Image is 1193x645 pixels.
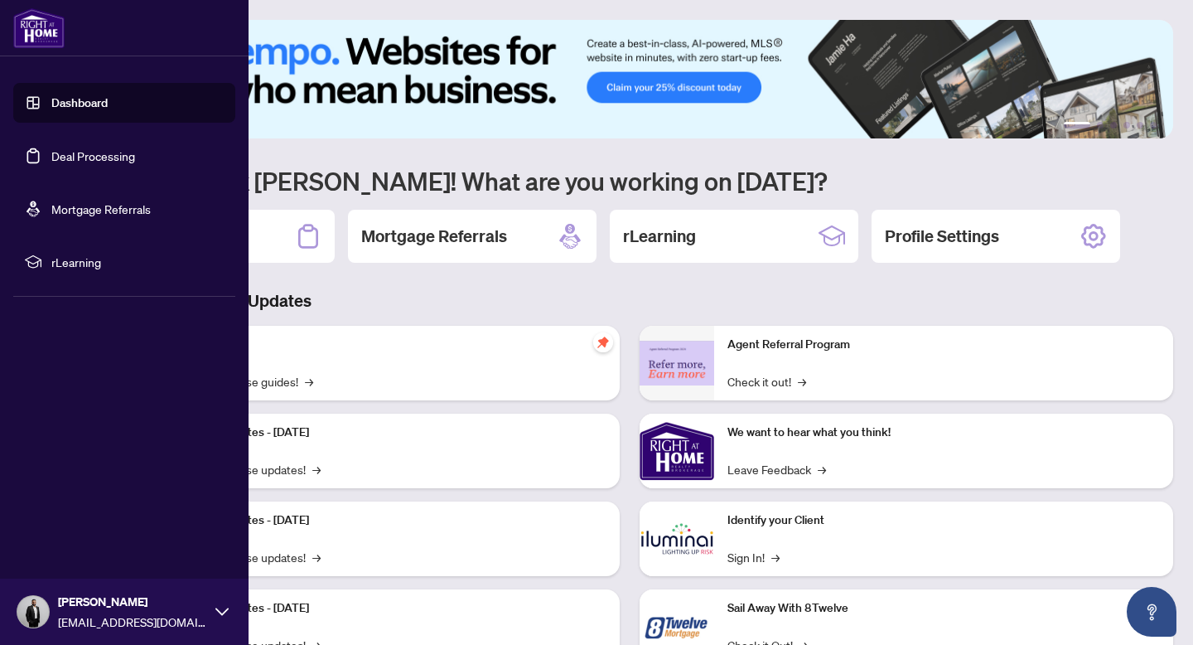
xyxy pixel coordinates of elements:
[727,372,806,390] a: Check it out!→
[58,613,207,631] span: [EMAIL_ADDRESS][DOMAIN_NAME]
[51,95,108,110] a: Dashboard
[305,372,313,390] span: →
[640,414,714,488] img: We want to hear what you think!
[17,596,49,628] img: Profile Icon
[174,424,606,442] p: Platform Updates - [DATE]
[593,332,613,352] span: pushpin
[1097,122,1104,129] button: 2
[727,512,1160,530] p: Identify your Client
[623,225,696,248] h2: rLearning
[361,225,507,248] h2: Mortgage Referrals
[1137,122,1143,129] button: 5
[174,512,606,530] p: Platform Updates - [DATE]
[771,548,780,566] span: →
[86,20,1173,138] img: Slide 0
[1123,122,1130,129] button: 4
[727,424,1160,442] p: We want to hear what you think!
[51,148,135,163] a: Deal Processing
[727,460,826,478] a: Leave Feedback→
[818,460,826,478] span: →
[58,593,207,611] span: [PERSON_NAME]
[640,341,714,386] img: Agent Referral Program
[1127,587,1176,637] button: Open asap
[51,253,224,271] span: rLearning
[727,336,1160,354] p: Agent Referral Program
[174,336,606,354] p: Self-Help
[1150,122,1157,129] button: 6
[174,599,606,618] p: Platform Updates - [DATE]
[86,165,1173,196] h1: Welcome back [PERSON_NAME]! What are you working on [DATE]?
[1064,122,1090,129] button: 1
[51,201,151,216] a: Mortgage Referrals
[13,8,65,48] img: logo
[86,289,1173,313] h3: Brokerage & Industry Updates
[312,548,321,566] span: →
[727,548,780,566] a: Sign In!→
[640,502,714,576] img: Identify your Client
[312,460,321,478] span: →
[885,225,999,248] h2: Profile Settings
[727,599,1160,618] p: Sail Away With 8Twelve
[1110,122,1117,129] button: 3
[798,372,806,390] span: →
